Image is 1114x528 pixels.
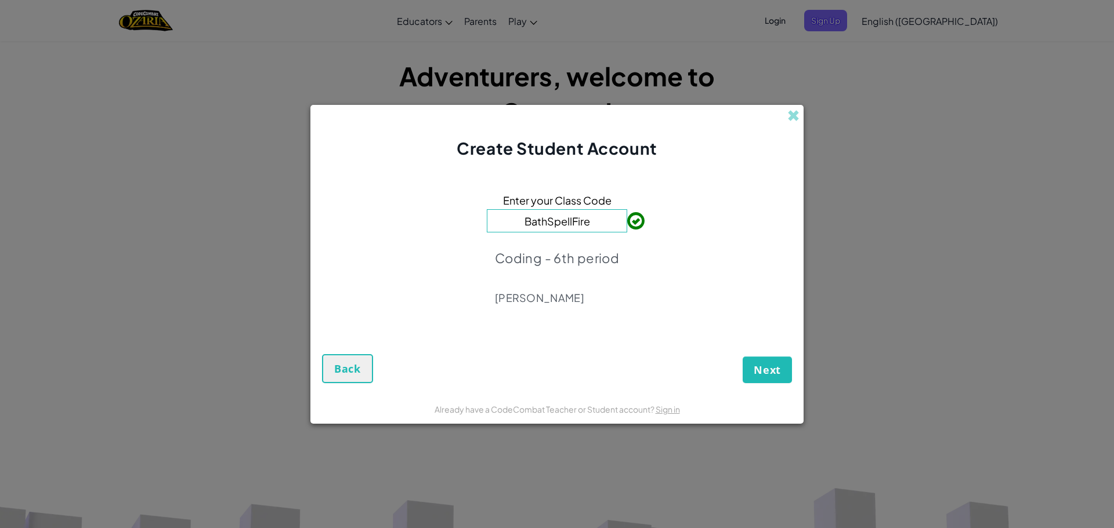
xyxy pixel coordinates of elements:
span: Already have a CodeCombat Teacher or Student account? [435,404,656,414]
span: Next [754,363,781,377]
span: Create Student Account [457,138,657,158]
a: Sign in [656,404,680,414]
button: Next [743,356,792,383]
button: Back [322,354,373,383]
p: [PERSON_NAME] [495,291,619,305]
span: Back [334,362,361,376]
span: Enter your Class Code [503,192,612,209]
p: Coding - 6th period [495,250,619,266]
